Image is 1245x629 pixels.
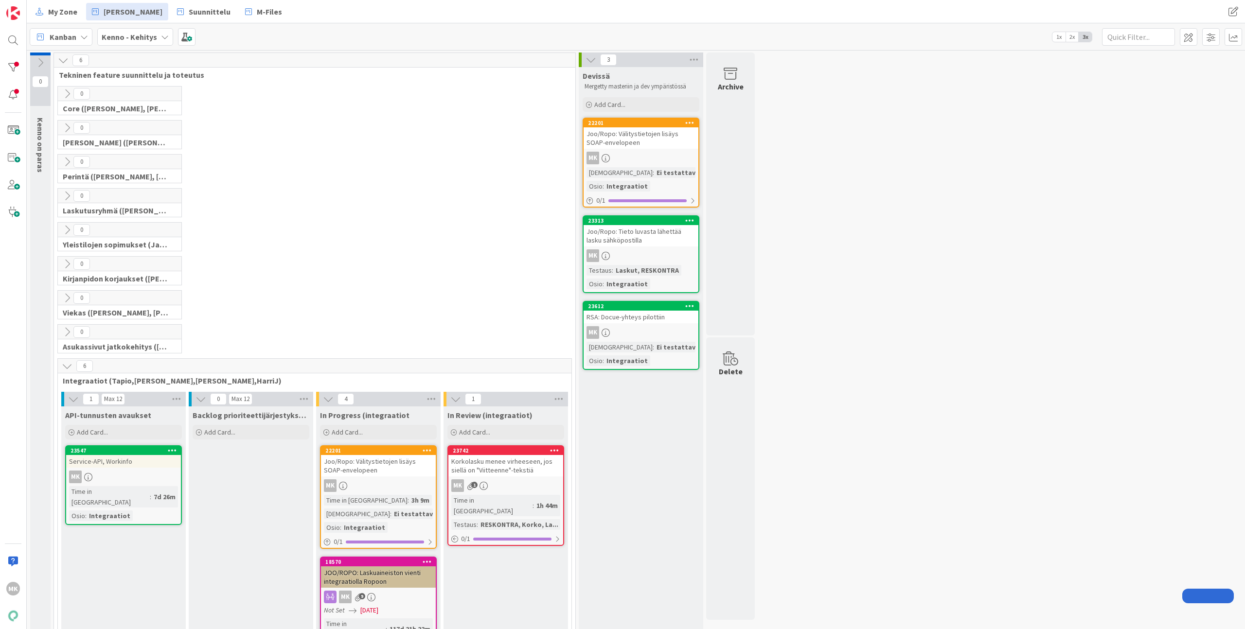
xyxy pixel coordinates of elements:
img: Visit kanbanzone.com [6,6,20,20]
div: 23612 [584,302,698,311]
span: : [603,355,604,366]
div: Integraatiot [604,355,650,366]
div: MK [584,249,698,262]
span: In Progress (integraatiot [320,410,409,420]
div: Joo/Ropo: Välitystietojen lisäys SOAP-envelopeen [584,127,698,149]
span: : [603,279,604,289]
div: Korkolasku menee virheeseen, jos siellä on "Viitteenne"-tekstiä [448,455,563,476]
span: : [408,495,409,506]
span: Add Card... [594,100,625,109]
span: API-tunnusten avaukset [65,410,151,420]
span: : [603,181,604,192]
div: Time in [GEOGRAPHIC_DATA] [69,486,150,507]
div: 22201 [321,446,436,455]
div: [DEMOGRAPHIC_DATA] [587,342,653,352]
div: MK [587,152,599,164]
div: Testaus [587,265,612,276]
div: MK [584,326,698,339]
img: avatar [6,609,20,623]
div: 23612 [588,303,698,310]
span: 1 [83,393,99,405]
div: 23313 [584,216,698,225]
div: Osio [324,522,340,533]
span: : [653,342,654,352]
span: 6 [72,54,89,66]
div: MK [321,591,436,603]
div: Osio [587,355,603,366]
span: 0 [73,156,90,168]
div: 1h 44m [534,500,560,511]
span: Kirjanpidon korjaukset (Jussi, JaakkoHä) [63,274,169,283]
div: 0/1 [448,533,563,545]
div: 18570JOO/ROPO: Laskuaineiston vienti integraatiolla Ropoon [321,558,436,588]
span: Add Card... [204,428,235,437]
span: 1 [471,482,478,488]
span: Yleistilojen sopimukset (Jaakko, VilleP, TommiL, Simo) [63,240,169,249]
div: Integraatiot [604,279,650,289]
div: Integraatiot [87,510,133,521]
div: MK [339,591,352,603]
span: 2x [1066,32,1079,42]
div: Osio [587,279,603,289]
div: 23742 [448,446,563,455]
div: Joo/Ropo: Välitystietojen lisäys SOAP-envelopeen [321,455,436,476]
span: Kanban [50,31,76,43]
div: Max 12 [104,397,122,402]
span: Tekninen feature suunnittelu ja toteutus [59,70,563,80]
div: 22201 [588,120,698,126]
span: : [85,510,87,521]
div: Osio [69,510,85,521]
a: Suunnittelu [171,3,236,20]
div: MK [69,471,82,483]
div: Integraatiot [604,181,650,192]
div: 7d 26m [151,491,178,502]
span: Add Card... [332,428,363,437]
span: M-Files [257,6,282,17]
div: Archive [718,81,744,92]
span: In Review (integraatiot) [447,410,533,420]
span: Asukassivut jatkokehitys (Rasmus, TommiH, Bella) [63,342,169,351]
span: 0 / 1 [596,195,605,206]
div: MK [587,249,599,262]
div: 23547Service-API, Workinfo [66,446,181,468]
a: [PERSON_NAME] [86,3,168,20]
span: 0 [73,292,90,304]
div: MK [451,479,464,492]
div: MK [6,582,20,595]
span: 3 [600,54,617,66]
div: [DEMOGRAPHIC_DATA] [324,508,390,519]
span: Viekas (Samuli, Saara, Mika, Pirjo, Keijo, TommiHä, Rasmus) [63,308,169,317]
div: Testaus [451,519,477,530]
div: Max 12 [231,397,249,402]
div: 22201 [325,447,436,454]
span: : [612,265,613,276]
div: 23742 [453,447,563,454]
div: Delete [719,366,743,377]
p: Mergetty masteriin ja dev ympäristössä [585,83,697,90]
div: Ei testattavi... [654,167,706,178]
div: 18570 [321,558,436,566]
span: 1 [465,393,481,405]
span: Kenno on paras [36,118,45,173]
span: 0 [73,88,90,100]
span: Backlog prioriteettijärjestyksessä (integraatiot) [193,410,309,420]
div: Integraatiot [341,522,388,533]
span: 3x [1079,32,1092,42]
span: 0 [32,76,49,87]
span: 1x [1052,32,1066,42]
span: 6 [76,360,93,372]
span: 0 [73,258,90,270]
div: Ei testattavi... [391,508,443,519]
div: [DEMOGRAPHIC_DATA] [587,167,653,178]
div: 22201Joo/Ropo: Välitystietojen lisäys SOAP-envelopeen [321,446,436,476]
span: 0 [73,224,90,236]
div: MK [66,471,181,483]
span: 0 [73,326,90,338]
input: Quick Filter... [1102,28,1175,46]
div: MK [448,479,563,492]
span: Add Card... [459,428,490,437]
div: Laskut, RESKONTRA [613,265,681,276]
span: [DATE] [360,605,378,615]
a: My Zone [30,3,83,20]
div: 23547 [71,447,181,454]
